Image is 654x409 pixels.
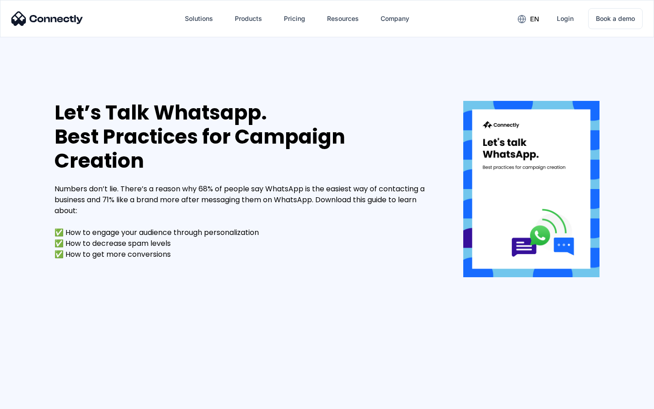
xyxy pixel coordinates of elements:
div: en [530,13,539,25]
div: Login [557,12,574,25]
aside: Language selected: English [9,393,54,406]
img: Connectly Logo [11,11,83,26]
div: Pricing [284,12,305,25]
div: Let’s Talk Whatsapp. Best Practices for Campaign Creation [54,101,436,173]
div: Solutions [185,12,213,25]
div: Resources [327,12,359,25]
ul: Language list [18,393,54,406]
a: Login [550,8,581,30]
a: Pricing [277,8,312,30]
div: Numbers don’t lie. There’s a reason why 68% of people say WhatsApp is the easiest way of contacti... [54,184,436,260]
a: Book a demo [588,8,643,29]
div: Products [235,12,262,25]
div: Company [381,12,409,25]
